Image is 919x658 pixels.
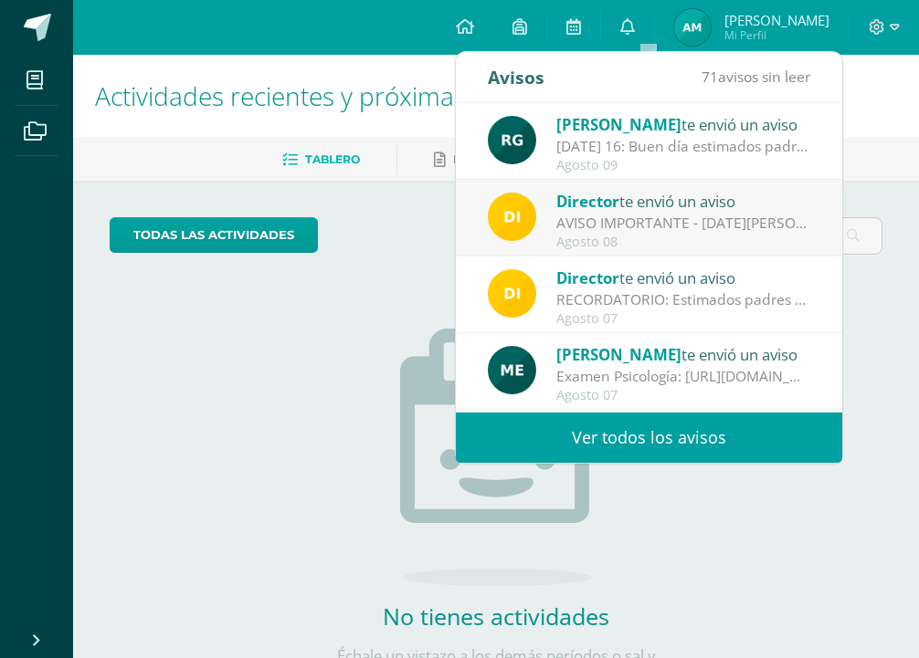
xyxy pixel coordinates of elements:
img: f0b35651ae50ff9c693c4cbd3f40c4bb.png [488,269,536,318]
a: Tablero [282,145,360,174]
div: Avisos [488,52,544,102]
div: RECORDATORIO: Estimados padres de familia y/o encargados. Compartimos información a tomar en cuen... [556,289,810,310]
span: Director [556,267,619,288]
span: avisos sin leer [702,67,810,87]
div: Agosto 07 [556,311,810,327]
div: Agosto 07 [556,388,810,403]
span: Actividades recientes y próximas [95,78,466,113]
span: [PERSON_NAME] [724,11,829,29]
div: te envió un aviso [556,266,810,289]
span: [PERSON_NAME] [556,114,681,135]
div: te envió un aviso [556,112,810,136]
div: Sábado 16: Buen día estimados padres de familia y estudiantes. Deseo que se encuentren bien. Por ... [556,136,810,157]
span: Pendientes de entrega [453,152,609,166]
div: te envió un aviso [556,189,810,213]
img: no_activities.png [400,329,592,586]
div: Agosto 08 [556,235,810,250]
span: [PERSON_NAME] [556,344,681,365]
div: Agosto 09 [556,158,810,173]
a: Pendientes de entrega [434,145,609,174]
img: 5aff8107e2743b95bcacb5259c68ceb2.png [674,9,711,46]
a: todas las Actividades [110,217,318,253]
span: Director [556,191,619,212]
span: 71 [702,67,718,87]
a: Ver todos los avisos [456,413,842,463]
img: e5319dee200a4f57f0a5ff00aaca67bb.png [488,346,536,394]
img: f0b35651ae50ff9c693c4cbd3f40c4bb.png [488,193,536,241]
div: AVISO IMPORTANTE - LUNES 11 DE AGOSTO: Estimados padres de familia y/o encargados: Les informamos... [556,213,810,234]
div: te envió un aviso [556,342,810,366]
img: 24ef3269677dd7dd963c57b86ff4a022.png [488,116,536,164]
span: Mi Perfil [724,27,829,43]
span: Tablero [305,152,360,166]
div: Examen Psicología: https://docs.google.com/forms/d/e/1FAIpQLSeLhO_fn_pqpntk1ujF8fhI0n6LbIpdaDHgxZ... [556,366,810,387]
h2: No tienes actividades [313,601,679,632]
